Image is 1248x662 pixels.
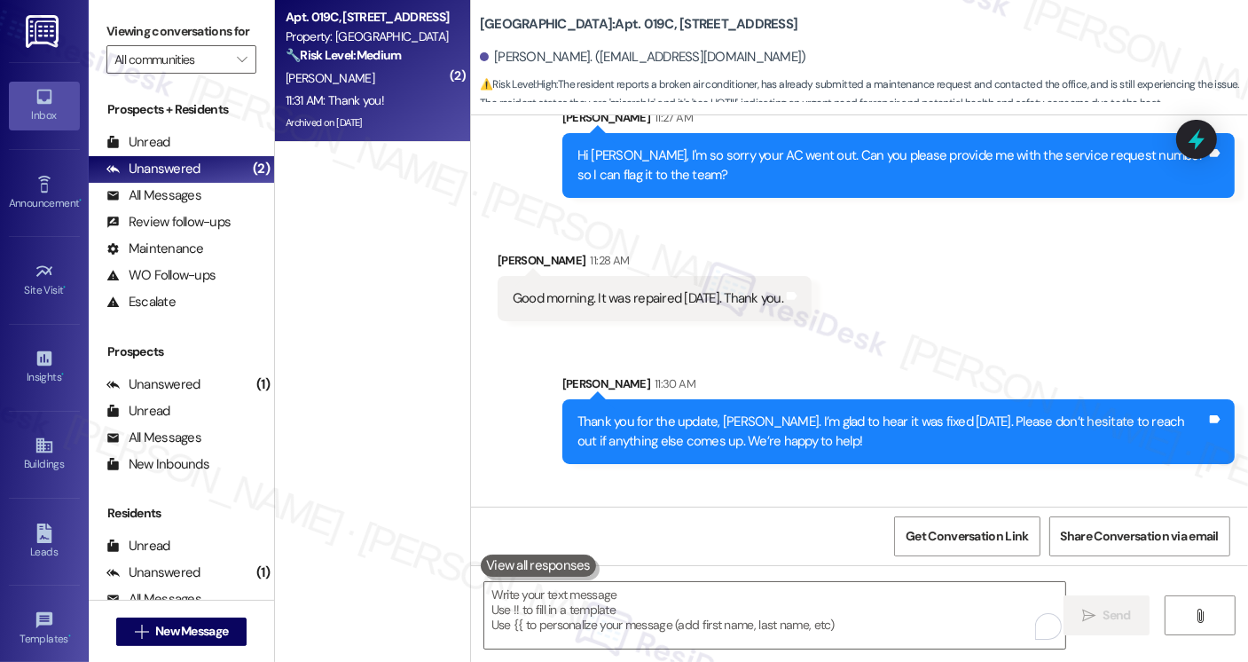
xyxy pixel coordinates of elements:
[484,582,1065,649] textarea: To enrich screen reader interactions, please activate Accessibility in Grammarly extension settings
[286,92,384,108] div: 11:31 AM: Thank you!
[61,368,64,381] span: •
[894,516,1040,556] button: Get Conversation Link
[106,18,256,45] label: Viewing conversations for
[480,75,1248,114] span: : The resident reports a broken air conditioner, has already submitted a maintenance request and ...
[577,413,1206,451] div: Thank you for the update, [PERSON_NAME]. I’m glad to hear it was fixed [DATE]. Please don’t hesit...
[562,374,1235,399] div: [PERSON_NAME]
[252,559,274,587] div: (1)
[1103,606,1131,625] span: Send
[1049,516,1230,556] button: Share Conversation via email
[116,618,247,646] button: New Message
[1064,595,1150,635] button: Send
[79,194,82,207] span: •
[480,48,806,67] div: [PERSON_NAME]. ([EMAIL_ADDRESS][DOMAIN_NAME])
[284,112,451,134] div: Archived on [DATE]
[9,343,80,391] a: Insights •
[9,518,80,566] a: Leads
[106,375,200,394] div: Unanswered
[106,563,200,582] div: Unanswered
[286,70,374,86] span: [PERSON_NAME]
[650,108,693,127] div: 11:27 AM
[106,186,201,205] div: All Messages
[480,77,556,91] strong: ⚠️ Risk Level: High
[1082,609,1095,623] i: 
[155,622,228,641] span: New Message
[89,504,274,523] div: Residents
[106,590,201,609] div: All Messages
[513,289,783,308] div: Good morning. It was repaired [DATE]. Thank you.
[248,155,274,183] div: (2)
[135,625,148,639] i: 
[237,52,247,67] i: 
[252,371,274,398] div: (1)
[562,108,1235,133] div: [PERSON_NAME]
[906,527,1028,546] span: Get Conversation Link
[498,251,812,276] div: [PERSON_NAME]
[586,251,630,270] div: 11:28 AM
[26,15,62,48] img: ResiDesk Logo
[9,256,80,304] a: Site Visit •
[89,343,274,361] div: Prospects
[106,455,209,474] div: New Inbounds
[1194,609,1207,623] i: 
[106,537,170,556] div: Unread
[577,146,1206,185] div: Hi [PERSON_NAME], I'm so sorry your AC went out. Can you please provide me with the service reque...
[89,100,274,119] div: Prospects + Residents
[106,213,231,232] div: Review follow-ups
[9,430,80,478] a: Buildings
[106,160,200,178] div: Unanswered
[286,8,450,27] div: Apt. 019C, [STREET_ADDRESS]
[1061,527,1219,546] span: Share Conversation via email
[480,15,797,34] b: [GEOGRAPHIC_DATA]: Apt. 019C, [STREET_ADDRESS]
[9,82,80,130] a: Inbox
[64,281,67,294] span: •
[106,133,170,152] div: Unread
[106,266,216,285] div: WO Follow-ups
[106,293,176,311] div: Escalate
[650,374,695,393] div: 11:30 AM
[114,45,228,74] input: All communities
[286,47,401,63] strong: 🔧 Risk Level: Medium
[68,630,71,642] span: •
[106,402,170,421] div: Unread
[106,240,204,258] div: Maintenance
[9,605,80,653] a: Templates •
[286,28,450,46] div: Property: [GEOGRAPHIC_DATA]
[106,429,201,447] div: All Messages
